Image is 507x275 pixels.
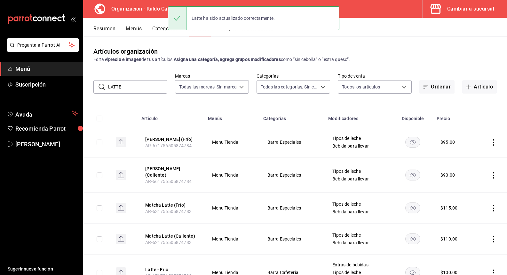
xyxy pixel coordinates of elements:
span: Menu Tienda [212,206,251,210]
span: Menú [15,65,78,73]
div: $ 90.00 [440,172,455,178]
span: Ayuda [15,110,69,117]
span: Menu Tienda [212,237,251,241]
div: Artículos organización [93,47,158,56]
strong: precio e imagen [108,57,141,62]
button: availability-product [405,202,420,213]
span: Tipos de leche [332,233,385,237]
span: Suscripción [15,80,78,89]
button: actions [490,236,497,242]
button: edit-product-location [145,165,196,178]
span: Extras de bebidas [332,263,385,267]
button: Resumen [93,26,115,36]
span: AR-621756505874783 [145,240,192,245]
button: edit-product-location [145,266,196,273]
div: $ 115.00 [440,205,457,211]
th: Categorías [259,106,325,127]
span: Tipos de leche [332,136,385,141]
span: Menu Tienda [212,270,251,275]
a: Pregunta a Parrot AI [4,46,79,53]
div: Edita el de tus artículos. como “sin cebolla” o “extra queso”. [93,56,497,63]
span: Tipos de leche [332,270,385,275]
div: Cambiar a sucursal [447,4,494,13]
div: Latte ha sido actualizado correctamente. [186,11,280,25]
span: Tipos de leche [332,202,385,206]
button: availability-product [405,233,420,244]
span: Menu Tienda [212,140,251,144]
span: Menu Tienda [212,173,251,177]
button: edit-product-location [145,202,196,208]
span: Todas las categorías, Sin categoría [261,84,319,90]
button: Pregunta a Parrot AI [7,38,79,52]
span: Barra Especiales [267,140,317,144]
span: Pregunta a Parrot AI [17,42,69,49]
th: Modificadores [324,106,393,127]
input: Buscar artículo [108,80,167,93]
h3: Organización - Italdo Café Bistró (Tulúm) [106,5,207,13]
th: Precio [433,106,475,127]
span: Recomienda Parrot [15,124,78,133]
button: edit-product-location [145,233,196,239]
div: navigation tabs [93,26,507,36]
label: Marcas [175,74,249,78]
span: Bebida para llevar [332,210,385,214]
span: Barra Cafetería [267,270,317,275]
span: Bebida para llevar [332,241,385,245]
span: Bebida para llevar [332,144,385,148]
span: Tipos de leche [332,169,385,173]
div: $ 95.00 [440,139,455,145]
span: AR-661756505874784 [145,179,192,184]
th: Menús [204,106,259,127]
span: Barra Especiales [267,173,317,177]
th: Disponible [393,106,433,127]
label: Tipo de venta [338,74,412,78]
button: availability-product [405,137,420,148]
button: open_drawer_menu [70,17,75,22]
button: actions [490,139,497,146]
div: $ 110.00 [440,236,457,242]
span: Barra Especiales [267,237,317,241]
span: Barra Especiales [267,206,317,210]
span: Sugerir nueva función [8,266,78,272]
span: [PERSON_NAME] [15,140,78,149]
label: Categorías [257,74,330,78]
button: availability-product [405,170,420,180]
button: actions [490,205,497,211]
span: Bebida para llevar [332,177,385,181]
button: actions [490,172,497,179]
span: AR-671756505874784 [145,143,192,148]
button: Artículo [462,80,497,94]
button: edit-product-location [145,136,196,142]
button: Menús [126,26,142,36]
span: Todos los artículos [342,84,380,90]
span: Todas las marcas, Sin marca [179,84,237,90]
span: AR-631756505874783 [145,209,192,214]
strong: Asigna una categoría, agrega grupos modificadores [174,57,281,62]
th: Artículo [138,106,204,127]
button: Categorías [152,26,178,36]
button: Ordenar [419,80,455,94]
